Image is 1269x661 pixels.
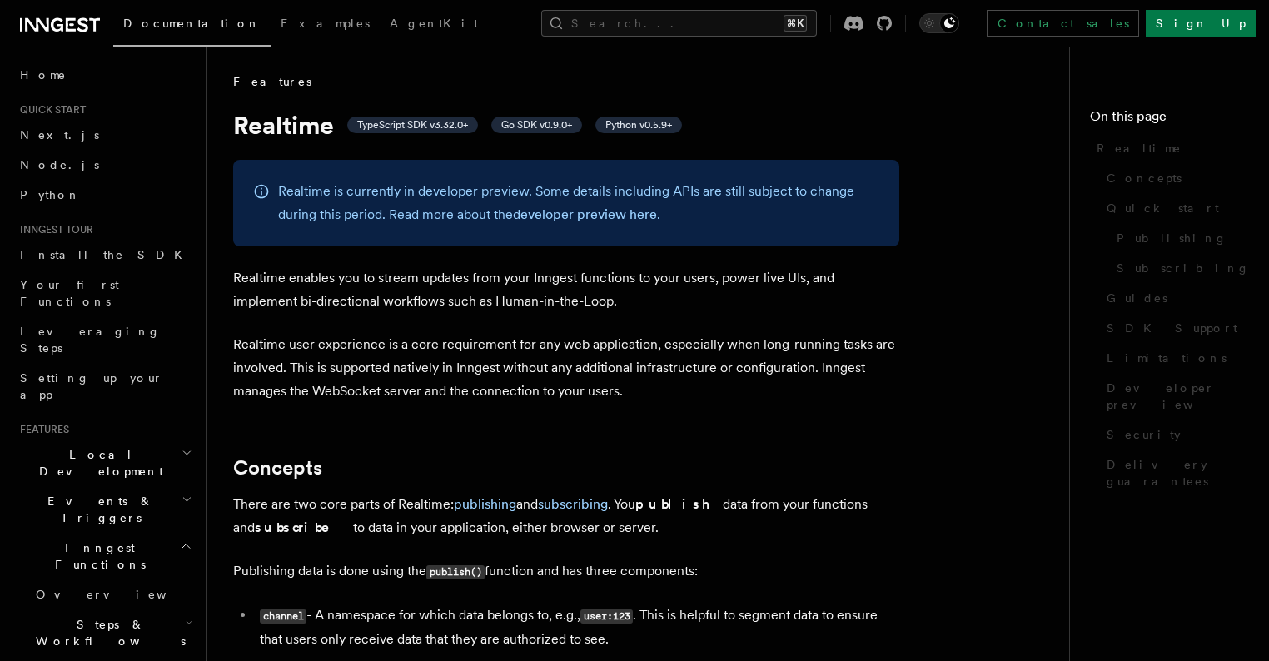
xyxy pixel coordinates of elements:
[29,616,186,649] span: Steps & Workflows
[20,325,161,355] span: Leveraging Steps
[271,5,380,45] a: Examples
[20,188,81,201] span: Python
[13,446,182,480] span: Local Development
[123,17,261,30] span: Documentation
[357,118,468,132] span: TypeScript SDK v3.32.0+
[987,10,1139,37] a: Contact sales
[278,180,879,226] p: Realtime is currently in developer preview. Some details including APIs are still subject to chan...
[233,333,899,403] p: Realtime user experience is a core requirement for any web application, especially when long-runn...
[605,118,672,132] span: Python v0.5.9+
[1107,320,1237,336] span: SDK Support
[20,67,67,83] span: Home
[1107,380,1249,413] span: Developer preview
[13,180,196,210] a: Python
[501,118,572,132] span: Go SDK v0.9.0+
[1107,456,1249,490] span: Delivery guarantees
[255,604,899,651] li: - A namespace for which data belongs to, e.g., . This is helpful to segment data to ensure that u...
[784,15,807,32] kbd: ⌘K
[513,206,657,222] a: developer preview here
[1110,223,1249,253] a: Publishing
[13,316,196,363] a: Leveraging Steps
[13,120,196,150] a: Next.js
[13,240,196,270] a: Install the SDK
[1146,10,1256,37] a: Sign Up
[233,266,899,313] p: Realtime enables you to stream updates from your Inngest functions to your users, power live UIs,...
[580,609,633,624] code: user:123
[1097,140,1182,157] span: Realtime
[13,486,196,533] button: Events & Triggers
[1107,200,1219,216] span: Quick start
[13,493,182,526] span: Events & Triggers
[13,363,196,410] a: Setting up your app
[13,533,196,579] button: Inngest Functions
[13,270,196,316] a: Your first Functions
[635,496,723,512] strong: publish
[233,110,899,140] h1: Realtime
[13,539,180,573] span: Inngest Functions
[36,588,207,601] span: Overview
[20,248,192,261] span: Install the SDK
[1117,260,1250,276] span: Subscribing
[1107,290,1167,306] span: Guides
[1090,133,1249,163] a: Realtime
[233,559,899,584] p: Publishing data is done using the function and has three components:
[113,5,271,47] a: Documentation
[1107,426,1181,443] span: Security
[1110,253,1249,283] a: Subscribing
[1100,283,1249,313] a: Guides
[29,579,196,609] a: Overview
[233,456,322,480] a: Concepts
[1107,170,1182,186] span: Concepts
[426,565,485,579] code: publish()
[919,13,959,33] button: Toggle dark mode
[233,73,311,90] span: Features
[20,278,119,308] span: Your first Functions
[1100,193,1249,223] a: Quick start
[13,103,86,117] span: Quick start
[1100,450,1249,496] a: Delivery guarantees
[1090,107,1249,133] h4: On this page
[281,17,370,30] span: Examples
[390,17,478,30] span: AgentKit
[29,609,196,656] button: Steps & Workflows
[13,60,196,90] a: Home
[233,493,899,539] p: There are two core parts of Realtime: and . You data from your functions and to data in your appl...
[13,440,196,486] button: Local Development
[454,496,516,512] a: publishing
[1100,343,1249,373] a: Limitations
[1107,350,1227,366] span: Limitations
[13,423,69,436] span: Features
[1100,373,1249,420] a: Developer preview
[20,158,99,171] span: Node.js
[538,496,608,512] a: subscribing
[255,519,353,535] strong: subscribe
[1100,163,1249,193] a: Concepts
[20,371,163,401] span: Setting up your app
[1100,420,1249,450] a: Security
[13,223,93,236] span: Inngest tour
[13,150,196,180] a: Node.js
[541,10,817,37] button: Search...⌘K
[20,128,99,142] span: Next.js
[260,609,306,624] code: channel
[380,5,488,45] a: AgentKit
[1117,230,1227,246] span: Publishing
[1100,313,1249,343] a: SDK Support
